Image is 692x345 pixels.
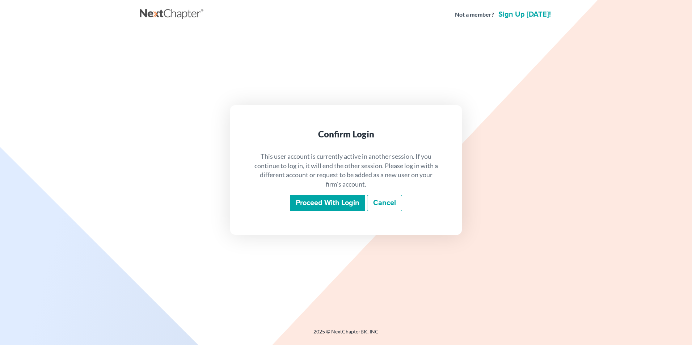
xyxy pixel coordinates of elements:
p: This user account is currently active in another session. If you continue to log in, it will end ... [253,152,439,189]
a: Cancel [367,195,402,212]
strong: Not a member? [455,10,494,19]
div: Confirm Login [253,128,439,140]
a: Sign up [DATE]! [497,11,552,18]
input: Proceed with login [290,195,365,212]
div: 2025 © NextChapterBK, INC [140,328,552,341]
